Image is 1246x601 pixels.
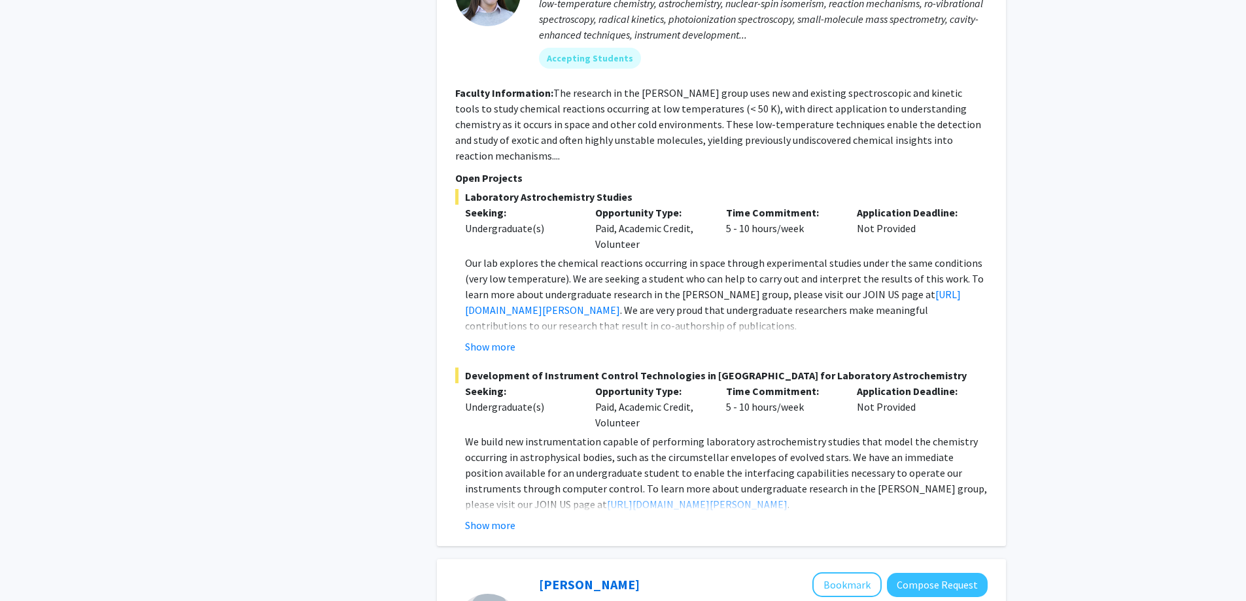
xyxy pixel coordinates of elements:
[10,542,56,591] iframe: Chat
[607,498,787,511] a: [URL][DOMAIN_NAME][PERSON_NAME]
[465,205,576,220] p: Seeking:
[857,205,968,220] p: Application Deadline:
[465,255,988,334] p: Our lab explores the chemical reactions occurring in space through experimental studies under the...
[585,383,716,430] div: Paid, Academic Credit, Volunteer
[465,434,988,512] p: We build new instrumentation capable of performing laboratory astrochemistry studies that model t...
[465,383,576,399] p: Seeking:
[455,189,988,205] span: Laboratory Astrochemistry Studies
[455,86,553,99] b: Faculty Information:
[726,205,837,220] p: Time Commitment:
[465,220,576,236] div: Undergraduate(s)
[539,48,641,69] mat-chip: Accepting Students
[716,383,847,430] div: 5 - 10 hours/week
[585,205,716,252] div: Paid, Academic Credit, Volunteer
[595,383,706,399] p: Opportunity Type:
[465,517,515,533] button: Show more
[539,576,640,592] a: [PERSON_NAME]
[455,368,988,383] span: Development of Instrument Control Technologies in [GEOGRAPHIC_DATA] for Laboratory Astrochemistry
[455,86,981,162] fg-read-more: The research in the [PERSON_NAME] group uses new and existing spectroscopic and kinetic tools to ...
[465,339,515,354] button: Show more
[726,383,837,399] p: Time Commitment:
[595,205,706,220] p: Opportunity Type:
[857,383,968,399] p: Application Deadline:
[716,205,847,252] div: 5 - 10 hours/week
[847,205,978,252] div: Not Provided
[847,383,978,430] div: Not Provided
[455,170,988,186] p: Open Projects
[812,572,882,597] button: Add Yanxin Liu to Bookmarks
[887,573,988,597] button: Compose Request to Yanxin Liu
[465,399,576,415] div: Undergraduate(s)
